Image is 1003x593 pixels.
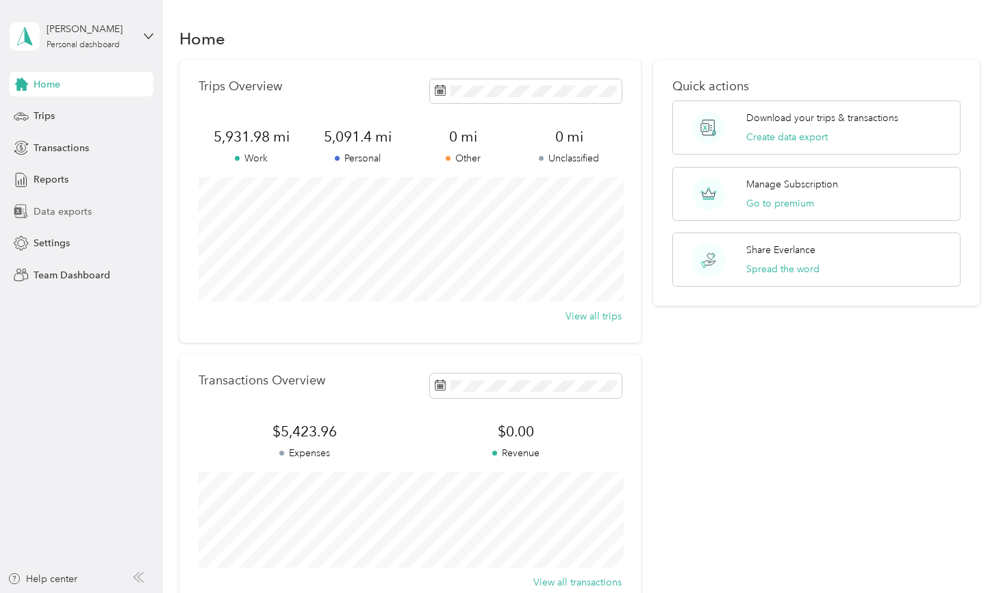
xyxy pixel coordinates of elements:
[305,151,411,166] p: Personal
[34,77,60,92] span: Home
[47,22,132,36] div: [PERSON_NAME]
[199,373,325,388] p: Transactions Overview
[410,446,622,460] p: Revenue
[199,151,305,166] p: Work
[746,111,898,125] p: Download your trips & transactions
[199,127,305,146] span: 5,931.98 mi
[34,109,55,123] span: Trips
[516,127,622,146] span: 0 mi
[34,236,70,250] span: Settings
[566,309,622,324] button: View all trips
[199,422,410,441] span: $5,423.96
[926,516,1003,593] iframe: Everlance-gr Chat Button Frame
[746,262,820,276] button: Spread the word
[746,177,838,192] p: Manage Subscription
[34,205,92,219] span: Data exports
[672,79,961,94] p: Quick actions
[199,446,410,460] p: Expenses
[8,572,77,586] button: Help center
[746,196,814,211] button: Go to premium
[746,243,815,257] p: Share Everlance
[746,130,828,144] button: Create data export
[516,151,622,166] p: Unclassified
[410,422,622,441] span: $0.00
[34,172,68,187] span: Reports
[34,141,89,155] span: Transactions
[533,575,622,590] button: View all transactions
[179,31,225,46] h1: Home
[410,127,516,146] span: 0 mi
[47,41,120,49] div: Personal dashboard
[34,268,110,282] span: Team Dashboard
[199,79,282,94] p: Trips Overview
[305,127,411,146] span: 5,091.4 mi
[410,151,516,166] p: Other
